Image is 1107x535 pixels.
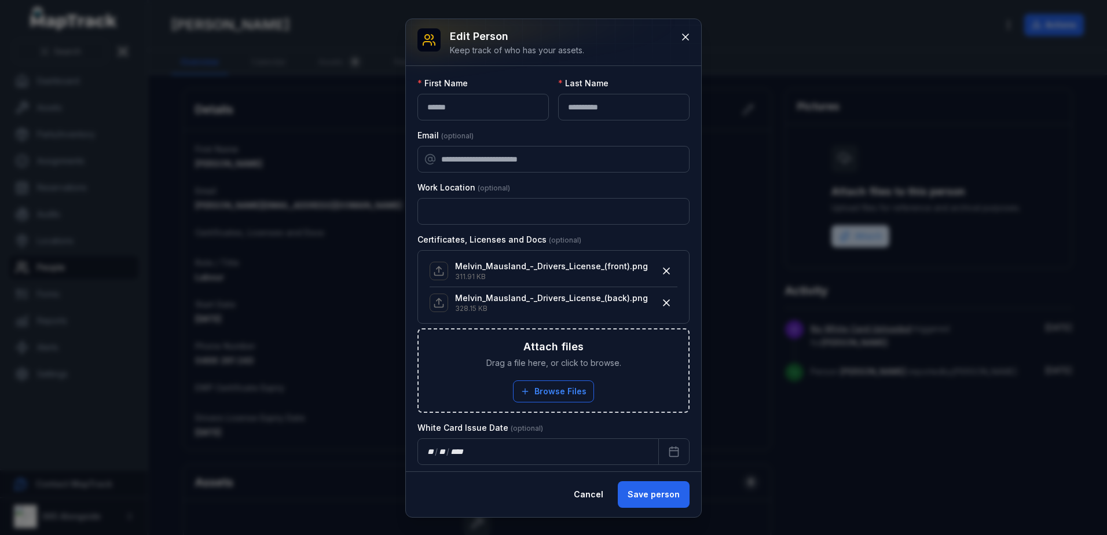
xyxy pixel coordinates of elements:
[417,182,510,193] label: Work Location
[523,339,584,355] h3: Attach files
[455,292,648,304] p: Melvin_Mausland_-_Drivers_License_(back).png
[417,422,543,434] label: White Card Issue Date
[435,446,439,457] div: /
[439,446,446,457] div: month,
[513,380,594,402] button: Browse Files
[455,272,648,281] p: 311.91 KB
[446,446,450,457] div: /
[427,446,435,457] div: day,
[564,481,613,508] button: Cancel
[455,261,648,272] p: Melvin_Mausland_-_Drivers_License_(front).png
[558,78,609,89] label: Last Name
[417,130,474,141] label: Email
[658,438,690,465] button: Calendar
[450,446,464,457] div: year,
[417,78,468,89] label: First Name
[417,234,581,245] label: Certificates, Licenses and Docs
[455,304,648,313] p: 328.15 KB
[450,28,584,45] h3: Edit person
[486,357,621,369] span: Drag a file here, or click to browse.
[618,481,690,508] button: Save person
[450,45,584,56] div: Keep track of who has your assets.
